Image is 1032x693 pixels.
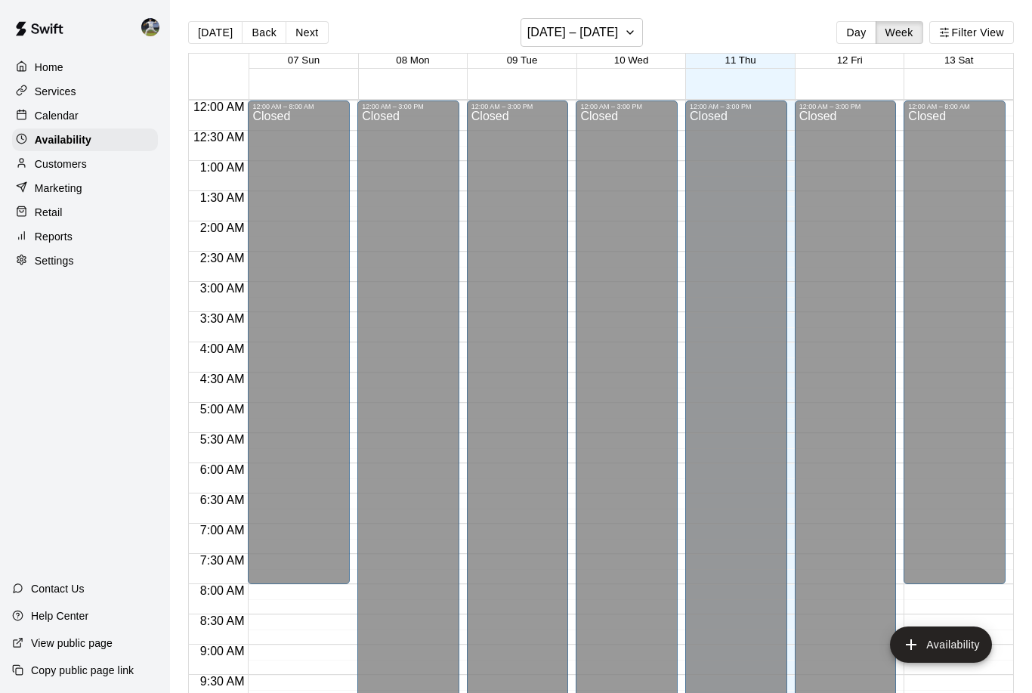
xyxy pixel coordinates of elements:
a: Marketing [12,177,158,200]
p: View public page [31,636,113,651]
span: 3:00 AM [196,282,249,295]
a: Availability [12,128,158,151]
span: 4:30 AM [196,373,249,385]
button: 08 Mon [396,54,429,66]
h6: [DATE] – [DATE] [527,22,619,43]
button: 10 Wed [614,54,649,66]
span: 7:30 AM [196,554,249,567]
p: Services [35,84,76,99]
div: 12:00 AM – 8:00 AM [252,103,345,110]
span: 8:00 AM [196,584,249,597]
button: 12 Fri [837,54,863,66]
span: 12:30 AM [190,131,249,144]
div: Closed [908,110,1001,589]
span: 8:30 AM [196,614,249,627]
span: 9:00 AM [196,645,249,657]
a: Calendar [12,104,158,127]
div: 12:00 AM – 3:00 PM [471,103,564,110]
button: 09 Tue [507,54,538,66]
a: Home [12,56,158,79]
p: Reports [35,229,73,244]
a: Customers [12,153,158,175]
a: Settings [12,249,158,272]
button: Next [286,21,328,44]
span: 1:00 AM [196,161,249,174]
div: Closed [252,110,345,589]
span: 2:30 AM [196,252,249,265]
span: 6:00 AM [196,463,249,476]
span: 7:00 AM [196,524,249,537]
button: Week [876,21,923,44]
a: Reports [12,225,158,248]
div: 12:00 AM – 3:00 PM [580,103,673,110]
p: Help Center [31,608,88,623]
p: Customers [35,156,87,172]
a: Services [12,80,158,103]
button: [DATE] [188,21,243,44]
button: 13 Sat [944,54,974,66]
div: 12:00 AM – 3:00 PM [690,103,783,110]
a: Retail [12,201,158,224]
p: Marketing [35,181,82,196]
p: Availability [35,132,91,147]
div: Rylan Pranger [138,12,170,42]
div: 12:00 AM – 8:00 AM: Closed [904,101,1006,584]
p: Copy public page link [31,663,134,678]
button: Back [242,21,286,44]
span: 5:00 AM [196,403,249,416]
button: 11 Thu [725,54,756,66]
button: Day [836,21,876,44]
span: 9:30 AM [196,675,249,688]
button: add [890,626,992,663]
span: 2:00 AM [196,221,249,234]
p: Home [35,60,63,75]
div: 12:00 AM – 8:00 AM: Closed [248,101,350,584]
img: Rylan Pranger [141,18,159,36]
span: 4:00 AM [196,342,249,355]
div: 12:00 AM – 3:00 PM [362,103,455,110]
span: 5:30 AM [196,433,249,446]
p: Calendar [35,108,79,123]
p: Settings [35,253,74,268]
button: Filter View [929,21,1014,44]
button: 07 Sun [288,54,320,66]
span: 1:30 AM [196,191,249,204]
button: [DATE] – [DATE] [521,18,644,47]
p: Retail [35,205,63,220]
div: 12:00 AM – 3:00 PM [799,103,892,110]
div: 12:00 AM – 8:00 AM [908,103,1001,110]
span: 3:30 AM [196,312,249,325]
span: 6:30 AM [196,493,249,506]
span: 12:00 AM [190,101,249,113]
p: Contact Us [31,581,85,596]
